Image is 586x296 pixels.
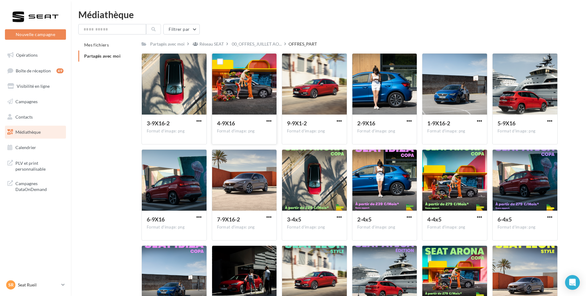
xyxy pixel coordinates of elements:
[498,120,515,127] span: 5-9X16
[163,24,200,34] button: Filtrer par
[147,120,170,127] span: 3-9X16-2
[15,145,36,150] span: Calendrier
[427,216,441,223] span: 4-4x5
[4,95,67,108] a: Campagnes
[357,225,412,230] div: Format d'image: png
[150,41,185,47] div: Partagés avec moi
[56,68,64,73] div: 49
[84,42,109,47] span: Mes fichiers
[4,141,67,154] a: Calendrier
[15,99,38,104] span: Campagnes
[199,41,224,47] div: Réseau SEAT
[287,128,342,134] div: Format d'image: png
[4,126,67,139] a: Médiathèque
[217,120,235,127] span: 4-9X16
[16,68,51,73] span: Boîte de réception
[287,225,342,230] div: Format d'image: png
[357,216,371,223] span: 2-4x5
[217,225,272,230] div: Format d'image: png
[16,52,38,58] span: Opérations
[84,53,121,59] span: Partagés avec moi
[15,159,64,172] span: PLV et print personnalisable
[287,216,301,223] span: 3-4x5
[4,64,67,77] a: Boîte de réception49
[15,114,33,119] span: Contacts
[232,41,282,47] span: 00_OFFRES_JUILLET AO...
[498,216,512,223] span: 6-4x5
[217,128,272,134] div: Format d'image: png
[15,179,64,193] span: Campagnes DataOnDemand
[17,83,50,89] span: Visibilité en ligne
[4,177,67,195] a: Campagnes DataOnDemand
[5,29,66,40] button: Nouvelle campagne
[78,10,579,19] div: Médiathèque
[5,279,66,291] a: SR Seat Rueil
[427,225,482,230] div: Format d'image: png
[565,275,580,290] div: Open Intercom Messenger
[15,129,41,135] span: Médiathèque
[357,128,412,134] div: Format d'image: png
[289,41,317,47] div: OFFRES_PART
[217,216,240,223] span: 7-9X16-2
[4,80,67,93] a: Visibilité en ligne
[147,216,165,223] span: 6-9X16
[147,225,202,230] div: Format d'image: png
[8,282,14,288] span: SR
[4,49,67,62] a: Opérations
[4,111,67,124] a: Contacts
[357,120,375,127] span: 2-9X16
[498,225,552,230] div: Format d'image: png
[427,120,450,127] span: 1-9X16-2
[427,128,482,134] div: Format d'image: png
[147,128,202,134] div: Format d'image: png
[4,156,67,175] a: PLV et print personnalisable
[498,128,552,134] div: Format d'image: png
[18,282,59,288] p: Seat Rueil
[287,120,307,127] span: 9-9X1-2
